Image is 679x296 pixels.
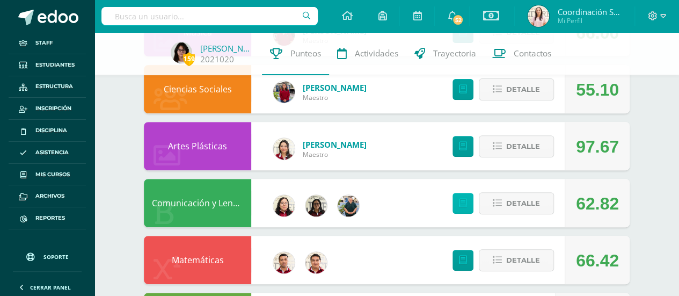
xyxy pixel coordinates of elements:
[303,139,367,150] a: [PERSON_NAME]
[273,81,295,103] img: e1f0730b59be0d440f55fb027c9eff26.png
[452,14,464,26] span: 52
[9,185,86,207] a: Archivos
[290,48,321,59] span: Punteos
[9,142,86,164] a: Asistencia
[479,78,554,100] button: Detalle
[9,98,86,120] a: Inscripción
[35,170,70,179] span: Mis cursos
[528,5,549,27] img: d2942744f9c745a4cff7aa76c081e4cf.png
[30,284,71,291] span: Cerrar panel
[433,48,476,59] span: Trayectoria
[506,250,540,270] span: Detalle
[576,66,619,114] div: 55.10
[35,39,53,47] span: Staff
[35,192,64,200] span: Archivos
[329,32,406,75] a: Actividades
[35,148,69,157] span: Asistencia
[35,214,65,222] span: Reportes
[576,236,619,285] div: 66.42
[168,140,227,152] a: Artes Plásticas
[355,48,398,59] span: Actividades
[262,32,329,75] a: Punteos
[557,16,622,25] span: Mi Perfil
[200,54,234,65] a: 2021020
[479,135,554,157] button: Detalle
[172,254,224,266] a: Matemáticas
[35,82,73,91] span: Estructura
[101,7,318,25] input: Busca un usuario...
[35,126,67,135] span: Disciplina
[13,242,82,269] a: Soporte
[514,48,551,59] span: Contactos
[144,65,251,113] div: Ciencias Sociales
[35,61,75,69] span: Estudiantes
[144,122,251,170] div: Artes Plásticas
[303,82,367,93] a: [PERSON_NAME]
[303,93,367,102] span: Maestro
[576,122,619,171] div: 97.67
[484,32,559,75] a: Contactos
[9,164,86,186] a: Mis cursos
[9,120,86,142] a: Disciplina
[303,150,367,159] span: Maestro
[200,43,254,54] a: [PERSON_NAME]
[479,249,554,271] button: Detalle
[338,195,359,216] img: d3b263647c2d686994e508e2c9b90e59.png
[9,207,86,229] a: Reportes
[506,80,540,99] span: Detalle
[273,138,295,160] img: 08cdfe488ee6e762f49c3a355c2599e7.png
[9,54,86,76] a: Estudiantes
[9,32,86,54] a: Staff
[273,252,295,273] img: 8967023db232ea363fa53c906190b046.png
[43,253,69,261] span: Soporte
[183,52,195,66] span: 159
[273,195,295,216] img: c6b4b3f06f981deac34ce0a071b61492.png
[506,193,540,213] span: Detalle
[576,179,619,228] div: 62.82
[557,6,622,17] span: Coordinación Secundaria
[35,104,71,113] span: Inscripción
[152,197,255,209] a: Comunicación y Lenguaje
[171,42,192,63] img: 94b10c4b23a293ba5b4ad163c522c6ff.png
[9,76,86,98] a: Estructura
[305,252,327,273] img: 76b79572e868f347d82537b4f7bc2cf5.png
[144,179,251,227] div: Comunicación y Lenguaje
[164,83,232,95] a: Ciencias Sociales
[305,195,327,216] img: c64be9d0b6a0f58b034d7201874f2d94.png
[506,136,540,156] span: Detalle
[479,192,554,214] button: Detalle
[144,236,251,284] div: Matemáticas
[406,32,484,75] a: Trayectoria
